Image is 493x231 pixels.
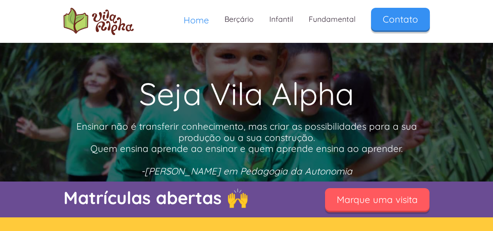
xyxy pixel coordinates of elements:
[262,8,301,31] a: Infantil
[64,70,430,117] h1: Seja Vila Alpha
[176,8,217,32] a: Home
[371,8,430,30] a: Contato
[184,14,209,26] span: Home
[217,8,262,31] a: Berçário
[301,8,363,31] a: Fundamental
[325,188,429,211] a: Marque uma visita
[141,165,352,177] em: -[PERSON_NAME] em Pedagogia da Autonomia
[64,185,305,210] p: Matrículas abertas 🙌
[64,8,134,35] img: logo Escola Vila Alpha
[64,121,430,177] p: Ensinar não é transferir conhecimento, mas criar as possibilidades para a sua produção ou a sua c...
[64,8,134,35] a: home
